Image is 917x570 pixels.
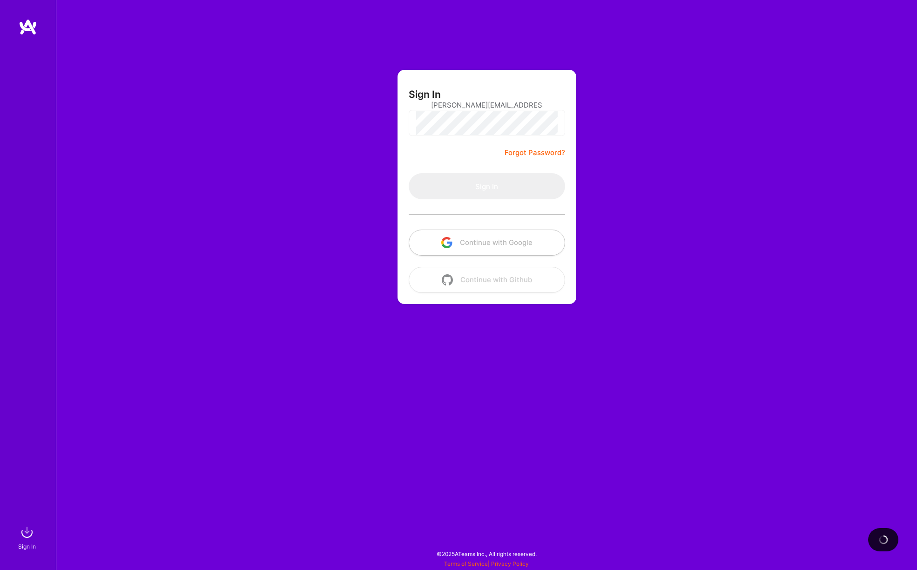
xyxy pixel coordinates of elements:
[409,173,565,199] button: Sign In
[19,19,37,35] img: logo
[409,267,565,293] button: Continue with Github
[441,237,452,248] img: icon
[56,542,917,565] div: © 2025 ATeams Inc., All rights reserved.
[409,230,565,256] button: Continue with Google
[20,523,36,551] a: sign inSign In
[18,523,36,542] img: sign in
[444,560,488,567] a: Terms of Service
[409,88,441,100] h3: Sign In
[505,147,565,158] a: Forgot Password?
[491,560,529,567] a: Privacy Policy
[879,535,888,544] img: loading
[444,560,529,567] span: |
[442,274,453,285] img: icon
[431,93,543,117] input: Email...
[18,542,36,551] div: Sign In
